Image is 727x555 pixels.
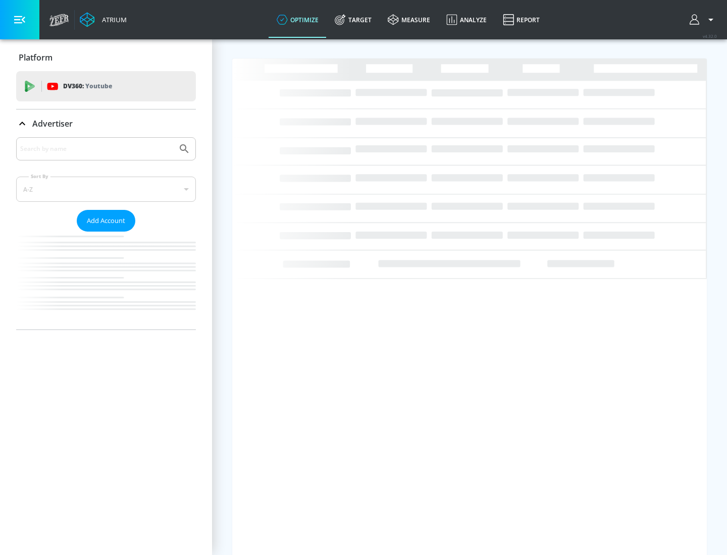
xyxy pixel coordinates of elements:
a: Atrium [80,12,127,27]
label: Sort By [29,173,50,180]
div: Platform [16,43,196,72]
div: Advertiser [16,137,196,329]
span: v 4.32.0 [703,33,717,39]
p: Advertiser [32,118,73,129]
p: DV360: [63,81,112,92]
p: Youtube [85,81,112,91]
a: optimize [269,2,327,38]
input: Search by name [20,142,173,155]
div: A-Z [16,177,196,202]
span: Add Account [87,215,125,227]
a: Report [495,2,548,38]
a: Analyze [438,2,495,38]
div: Atrium [98,15,127,24]
div: Advertiser [16,109,196,138]
button: Add Account [77,210,135,232]
div: DV360: Youtube [16,71,196,101]
a: measure [380,2,438,38]
a: Target [327,2,380,38]
nav: list of Advertiser [16,232,196,329]
p: Platform [19,52,53,63]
